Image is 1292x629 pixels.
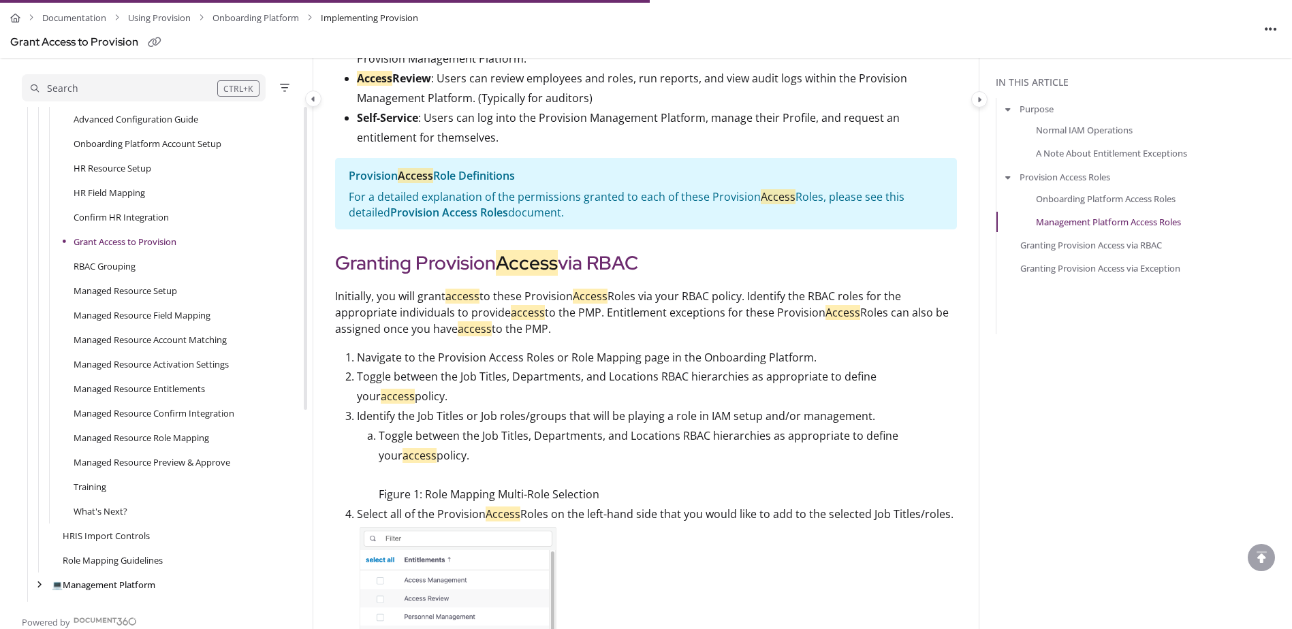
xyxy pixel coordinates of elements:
a: Confirm HR Integration [74,210,169,224]
a: HR Field Mapping [74,186,145,199]
mark: Access [496,250,558,276]
div: arrow [33,579,46,592]
a: Managed Resource Preview & Approve [74,455,230,469]
a: Granting Provision Access via Exception [1020,261,1180,275]
p: Figure 1: Role Mapping Multi-Role Selection [379,485,957,504]
a: Managed Resource Setup [74,284,177,297]
a: Grant Access to Provision [74,235,176,248]
span: Powered by [22,615,70,629]
button: arrow [1002,101,1014,116]
mark: Access [573,289,608,304]
p: : Users can review employees and roles, run reports, and view audit logs within the Provision Man... [357,69,957,108]
mark: access [445,289,479,304]
strong: Review [357,71,431,86]
p: Identify the Job Titles or Job roles/groups that will be playing a role in IAM setup and/or manag... [357,406,957,426]
a: Purpose [1020,102,1054,116]
a: Managed Resource Confirm Integration [74,406,234,420]
mark: Access [398,168,433,183]
a: Management Platform [52,578,155,592]
a: Training [74,480,106,494]
button: arrow [1002,170,1014,184]
span: 💻 [52,579,63,591]
p: Toggle between the Job Titles, Departments, and Locations RBAC hierarchies as appropriate to defi... [379,426,957,466]
a: Managed Resource Role Mapping [74,431,209,445]
div: Grant Access to Provision [10,33,138,52]
div: Search [47,81,78,96]
a: Management Platform Access Roles [1036,214,1181,228]
a: Provision Access Roles [390,205,508,220]
a: Provision Access Roles [1020,170,1110,184]
a: Managed Resource Account Matching [74,333,227,346]
p: Initially, you will grant to these Provision Roles via your RBAC policy. Identify the RBAC roles ... [335,288,957,337]
p: For a detailed explanation of the permissions granted to each of these Provision Roles, please se... [349,189,943,221]
span: Implementing Provision [321,8,418,28]
a: Granting Provision Access via RBAC [1020,238,1162,252]
h2: Granting Provision via RBAC [335,248,957,277]
a: What's Next? [74,504,127,518]
a: Using Provision [128,8,191,28]
p: Navigate to the Provision Access Roles or Role Mapping page in the Onboarding Platform. [357,348,957,368]
mark: access [458,321,492,336]
div: scroll to top [1248,544,1275,571]
a: Home [10,8,20,28]
mark: Access [486,506,520,521]
a: Role Mapping Guidelines [63,553,163,567]
div: CTRL+K [217,80,259,97]
a: Managed Resource Entitlements [74,382,205,396]
img: Document360 [74,617,137,626]
div: In this article [996,75,1287,90]
a: Managed Resource Field Mapping [74,308,210,322]
a: RBAC Grouping [74,259,136,273]
a: Advanced Configuration Guide [74,112,198,126]
a: Normal IAM Operations [1036,123,1133,137]
a: HR Resource Setup [74,161,151,175]
mark: Access [825,305,860,320]
mark: access [511,305,545,320]
mark: access [381,389,415,404]
mark: Access [761,189,795,204]
p: Toggle between the Job Titles, Departments, and Locations RBAC hierarchies as appropriate to defi... [357,367,957,406]
p: Select all of the Provision Roles on the left-hand side that you would like to add to the selecte... [357,504,957,524]
p: Provision Role Definitions [349,166,943,186]
p: : Users can log into the Provision Management Platform, manage their Profile, and request an enti... [357,108,957,148]
a: A Note About Entitlement Exceptions [1036,146,1187,160]
button: Article more options [1260,18,1282,39]
mark: Access [357,71,392,86]
a: Onboarding Platform [212,8,299,28]
a: Onboarding Platform Access Roles [1036,191,1176,205]
mark: access [403,448,437,463]
a: Onboarding Platform Account Setup [74,137,221,150]
button: Category toggle [971,91,988,108]
a: HRIS Import Controls [63,529,150,543]
a: Managed Resource Activation Settings [74,357,229,371]
strong: Self-Service [357,110,418,125]
a: Powered by Document360 - opens in a new tab [22,613,137,629]
button: Search [22,74,266,101]
button: Copy link of [144,32,166,54]
button: Filter [277,80,293,96]
a: Documentation [42,8,106,28]
button: Category toggle [305,91,321,107]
